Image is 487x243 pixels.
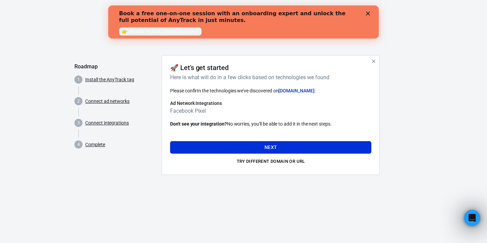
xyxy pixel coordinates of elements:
[170,107,371,115] h6: Facebook Pixel
[170,100,371,107] h6: Ad Network Integrations
[74,11,413,23] div: AnyTrack
[170,120,371,128] p: No worries, you'll be able to add it in the next steps.
[74,63,156,70] h5: Roadmap
[85,76,134,83] a: Install the AnyTrack tag
[170,141,371,154] button: Next
[464,210,480,226] iframe: Intercom live chat
[85,98,130,105] a: Connect ad networks
[278,88,314,93] span: [DOMAIN_NAME]
[170,73,369,82] h6: Here is what will do in a few clicks based on technologies we found
[170,88,316,93] span: Please confirm the technologies we've discovered on :
[258,6,264,10] div: Close
[85,141,105,148] a: Complete
[77,120,80,125] text: 3
[170,64,229,72] h4: 🚀 Let's get started
[170,156,371,167] button: Try different domain or url
[77,99,80,104] text: 2
[108,5,379,39] iframe: Intercom live chat banner
[170,121,227,127] strong: Don't see your integration?
[77,142,80,147] text: 4
[85,119,129,127] a: Connect integrations
[77,77,80,82] text: 1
